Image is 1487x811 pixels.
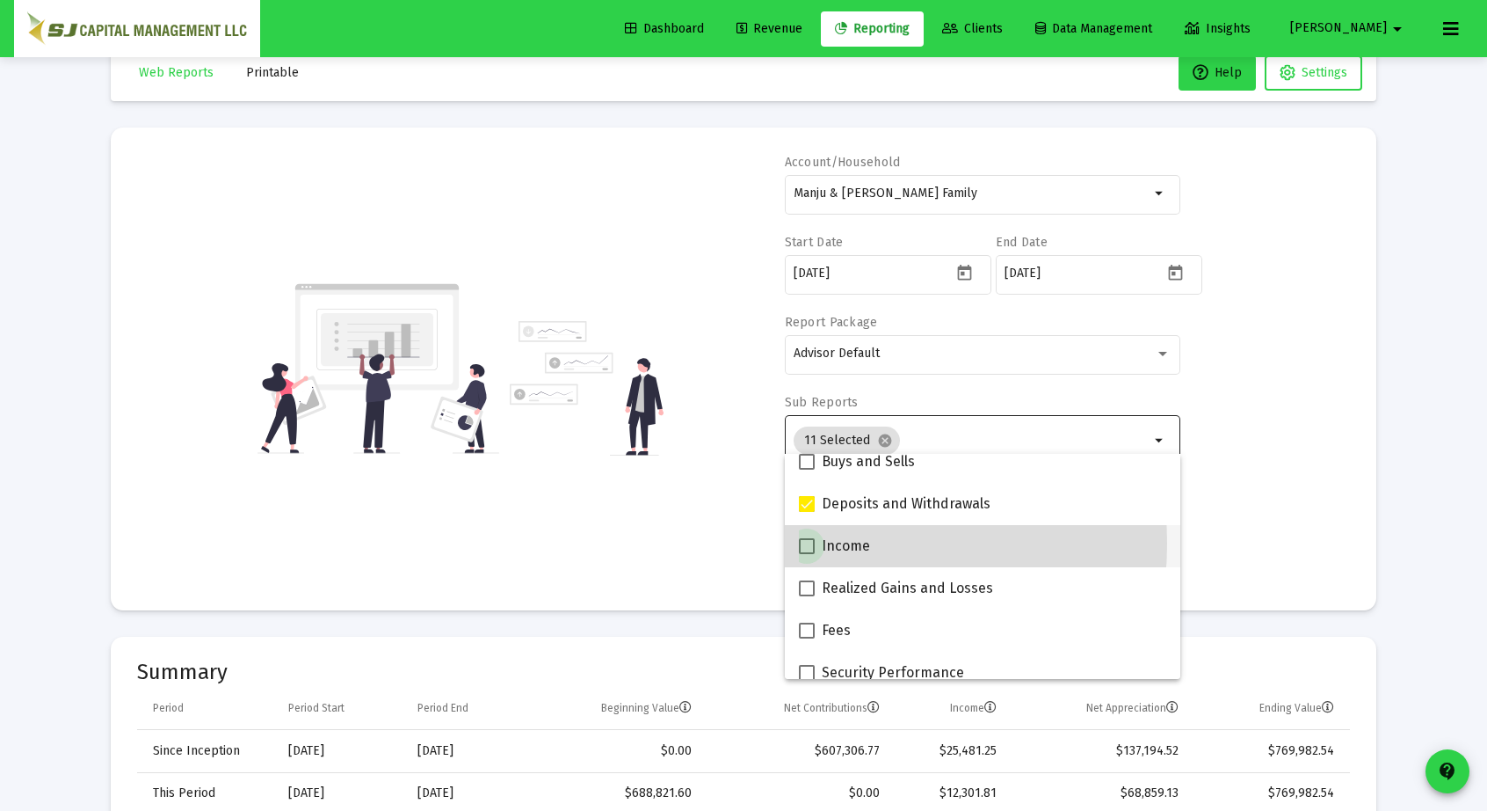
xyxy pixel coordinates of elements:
[821,11,924,47] a: Reporting
[785,235,844,250] label: Start Date
[794,427,900,455] mat-chip: 11 Selected
[625,21,704,36] span: Dashboard
[1185,21,1251,36] span: Insights
[704,730,892,772] td: $607,306.77
[137,730,276,772] td: Since Inception
[1437,761,1458,782] mat-icon: contact_support
[417,785,515,802] div: [DATE]
[527,688,703,730] td: Column Beginning Value
[704,688,892,730] td: Column Net Contributions
[822,493,990,515] span: Deposits and Withdrawals
[1387,11,1408,47] mat-icon: arrow_drop_down
[417,701,468,715] div: Period End
[1179,55,1256,91] button: Help
[736,21,802,36] span: Revenue
[1021,11,1166,47] a: Data Management
[928,11,1017,47] a: Clients
[1191,688,1350,730] td: Column Ending Value
[1005,267,1163,281] input: Select a date
[950,701,997,715] div: Income
[794,186,1150,201] input: Search or select an account or household
[785,395,859,410] label: Sub Reports
[892,730,1009,772] td: $25,481.25
[510,321,664,456] img: reporting-alt
[1193,65,1242,80] span: Help
[1265,55,1362,91] button: Settings
[785,155,901,170] label: Account/Household
[1259,701,1334,715] div: Ending Value
[1191,730,1350,772] td: $769,982.54
[601,701,692,715] div: Beginning Value
[996,235,1048,250] label: End Date
[1150,183,1171,204] mat-icon: arrow_drop_down
[822,451,915,472] span: Buys and Sells
[722,11,816,47] a: Revenue
[405,688,527,730] td: Column Period End
[288,742,393,760] div: [DATE]
[232,55,313,91] button: Printable
[785,315,878,330] label: Report Package
[835,21,910,36] span: Reporting
[27,11,247,47] img: Dashboard
[611,11,718,47] a: Dashboard
[822,662,964,683] span: Security Performance
[1269,11,1429,46] button: [PERSON_NAME]
[1150,430,1171,451] mat-icon: arrow_drop_down
[822,536,870,557] span: Income
[794,267,952,281] input: Select a date
[125,55,228,91] button: Web Reports
[1290,21,1387,36] span: [PERSON_NAME]
[794,423,1150,458] mat-chip-list: Selection
[1302,65,1347,80] span: Settings
[137,688,276,730] td: Column Period
[288,785,393,802] div: [DATE]
[822,620,851,641] span: Fees
[784,701,880,715] div: Net Contributions
[1009,688,1191,730] td: Column Net Appreciation
[1163,259,1188,285] button: Open calendar
[942,21,1003,36] span: Clients
[153,701,184,715] div: Period
[276,688,405,730] td: Column Period Start
[1009,730,1191,772] td: $137,194.52
[1035,21,1152,36] span: Data Management
[527,730,703,772] td: $0.00
[892,688,1009,730] td: Column Income
[417,742,515,760] div: [DATE]
[139,65,214,80] span: Web Reports
[288,701,345,715] div: Period Start
[137,663,1350,681] mat-card-title: Summary
[1086,701,1179,715] div: Net Appreciation
[794,346,880,361] span: Advisor Default
[1171,11,1265,47] a: Insights
[822,578,993,599] span: Realized Gains and Losses
[246,65,299,80] span: Printable
[877,433,893,449] mat-icon: cancel
[952,259,977,285] button: Open calendar
[258,281,499,456] img: reporting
